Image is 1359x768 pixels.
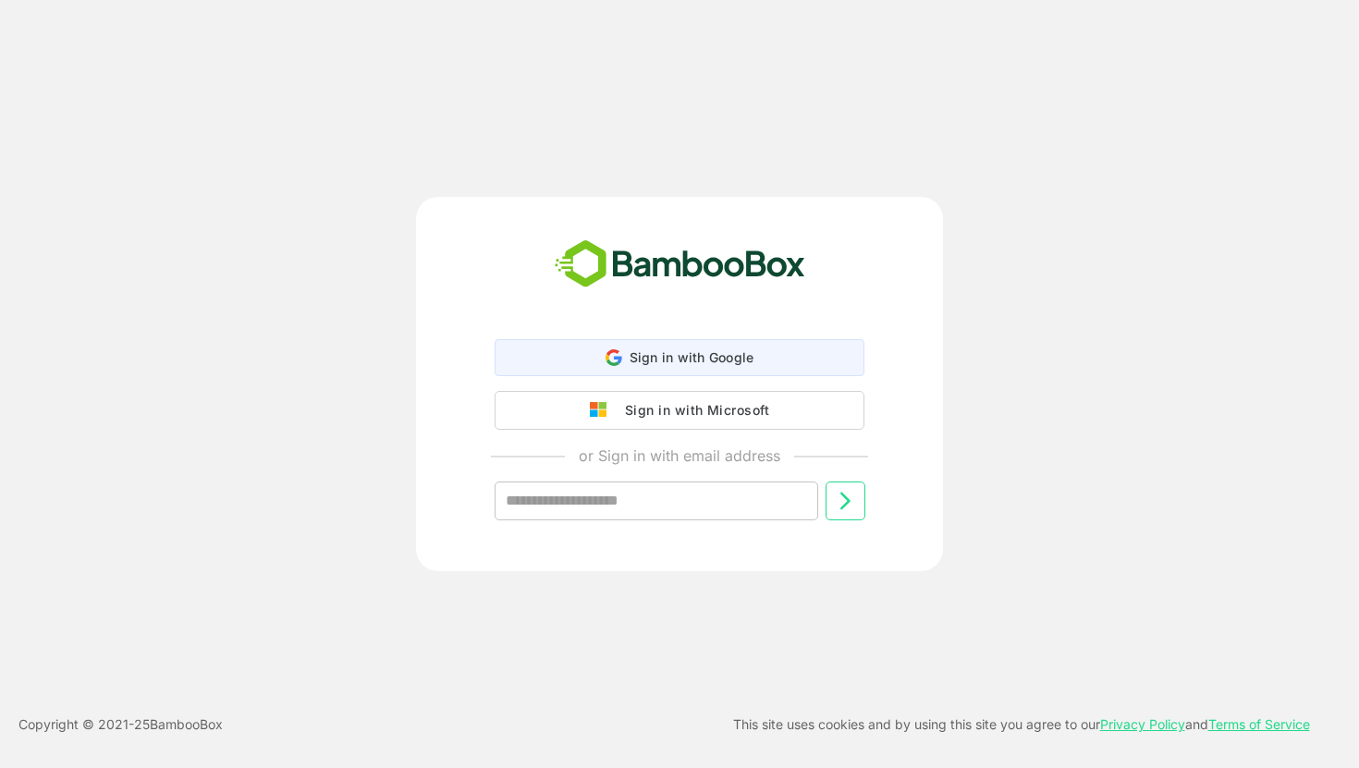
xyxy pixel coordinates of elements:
a: Terms of Service [1208,716,1310,732]
p: Copyright © 2021- 25 BambooBox [18,713,223,736]
a: Privacy Policy [1100,716,1185,732]
span: Sign in with Google [630,349,754,365]
p: This site uses cookies and by using this site you agree to our and [733,713,1310,736]
iframe: Sign in with Google Button [485,374,874,415]
p: or Sign in with email address [579,445,780,467]
img: bamboobox [545,234,815,295]
div: Sign in with Google [495,339,864,376]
